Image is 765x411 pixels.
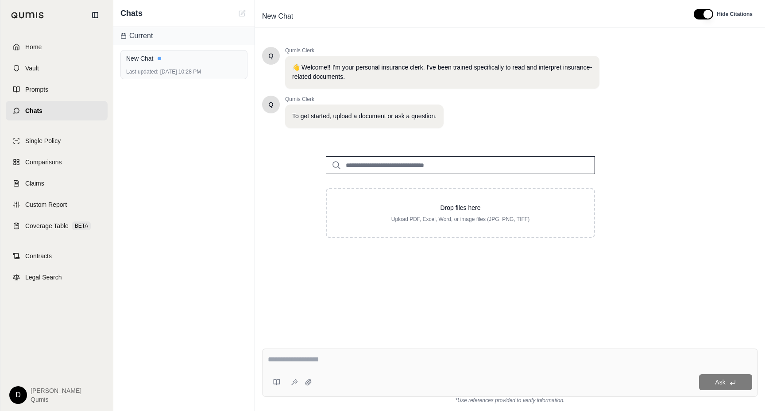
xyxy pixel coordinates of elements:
[715,379,725,386] span: Ask
[717,11,753,18] span: Hide Citations
[25,85,48,94] span: Prompts
[292,63,592,81] p: 👋 Welcome!! I'm your personal insurance clerk. I've been trained specifically to read and interpr...
[262,397,758,404] div: *Use references provided to verify information.
[25,179,44,188] span: Claims
[25,106,42,115] span: Chats
[72,221,91,230] span: BETA
[341,203,580,212] p: Drop files here
[269,100,274,109] span: Hello
[25,158,62,167] span: Comparisons
[126,54,242,63] div: New Chat
[25,200,67,209] span: Custom Report
[25,273,62,282] span: Legal Search
[6,101,108,120] a: Chats
[6,195,108,214] a: Custom Report
[6,80,108,99] a: Prompts
[6,131,108,151] a: Single Policy
[6,58,108,78] a: Vault
[269,51,274,60] span: Hello
[31,386,81,395] span: [PERSON_NAME]
[6,216,108,236] a: Coverage TableBETA
[25,252,52,260] span: Contracts
[285,96,444,103] span: Qumis Clerk
[25,221,69,230] span: Coverage Table
[25,64,39,73] span: Vault
[292,112,437,121] p: To get started, upload a document or ask a question.
[126,68,158,75] span: Last updated:
[11,12,44,19] img: Qumis Logo
[9,386,27,404] div: D
[285,47,599,54] span: Qumis Clerk
[237,8,247,19] button: New Chat
[25,136,61,145] span: Single Policy
[113,27,255,45] div: Current
[25,43,42,51] span: Home
[699,374,752,390] button: Ask
[6,268,108,287] a: Legal Search
[31,395,81,404] span: Qumis
[6,37,108,57] a: Home
[126,68,242,75] div: [DATE] 10:28 PM
[259,9,683,23] div: Edit Title
[120,7,143,19] span: Chats
[259,9,297,23] span: New Chat
[6,174,108,193] a: Claims
[88,8,102,22] button: Collapse sidebar
[6,246,108,266] a: Contracts
[341,216,580,223] p: Upload PDF, Excel, Word, or image files (JPG, PNG, TIFF)
[6,152,108,172] a: Comparisons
